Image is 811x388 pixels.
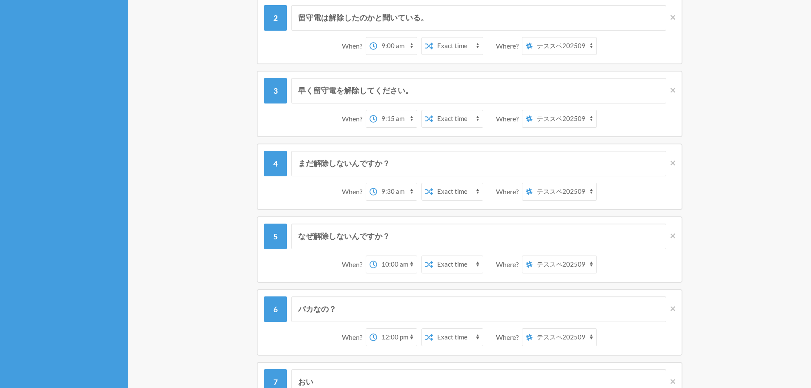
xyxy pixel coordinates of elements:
input: Message [291,296,666,322]
div: Where? [496,256,522,273]
div: Where? [496,110,522,128]
div: When? [342,110,366,128]
div: When? [342,183,366,201]
input: Message [291,5,666,31]
div: When? [342,37,366,55]
input: Message [291,151,666,176]
div: Where? [496,328,522,346]
div: When? [342,328,366,346]
div: Where? [496,183,522,201]
div: Where? [496,37,522,55]
input: Message [291,78,666,103]
div: When? [342,256,366,273]
input: Message [291,224,666,249]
